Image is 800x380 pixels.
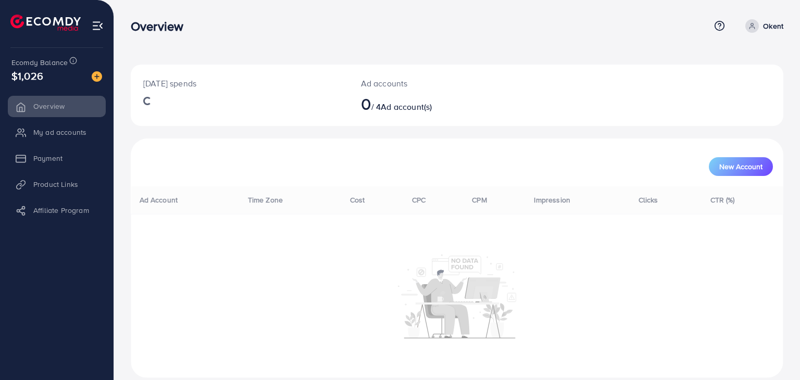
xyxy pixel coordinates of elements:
[131,19,192,34] h3: Overview
[763,20,783,32] p: Okent
[10,15,81,31] img: logo
[11,68,43,83] span: $1,026
[92,71,102,82] img: image
[361,77,499,90] p: Ad accounts
[361,94,499,113] h2: / 4
[143,77,336,90] p: [DATE] spends
[92,20,104,32] img: menu
[709,157,773,176] button: New Account
[381,101,432,112] span: Ad account(s)
[741,19,783,33] a: Okent
[719,163,762,170] span: New Account
[361,92,371,116] span: 0
[11,57,68,68] span: Ecomdy Balance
